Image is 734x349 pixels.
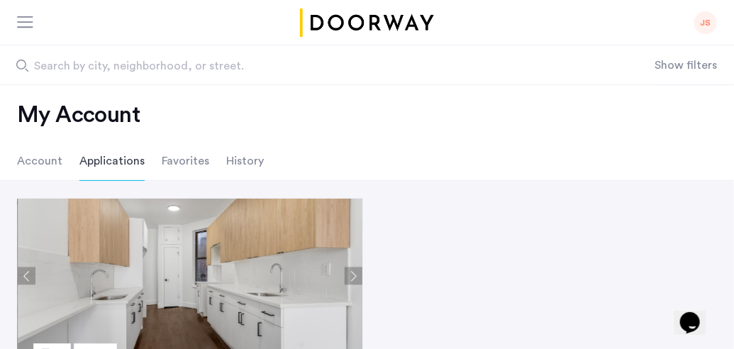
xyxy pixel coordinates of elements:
[226,141,264,181] li: History
[34,57,557,74] span: Search by city, neighborhood, or street.
[298,9,437,37] img: logo
[17,141,62,181] li: Account
[674,292,720,335] iframe: chat widget
[18,267,35,285] button: Previous apartment
[79,141,145,181] li: Applications
[694,11,717,34] div: JS
[655,57,717,74] button: Show or hide filters
[345,267,362,285] button: Next apartment
[17,101,717,129] h2: My Account
[298,9,437,37] a: Cazamio logo
[162,141,209,181] li: Favorites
